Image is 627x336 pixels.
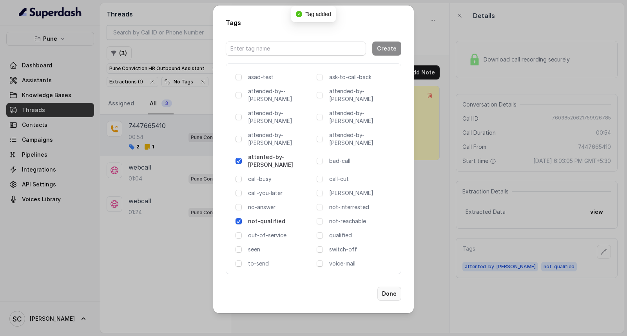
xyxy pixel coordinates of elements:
p: seen [248,246,313,253]
p: to-send [248,260,313,267]
p: call-you-later [248,189,313,197]
p: ask-to-call-back [329,73,395,81]
p: switch-off [329,246,395,253]
p: qualified [329,231,395,239]
p: asad-test [248,73,310,81]
p: [PERSON_NAME] [329,189,395,197]
p: attended-by-[PERSON_NAME] [248,131,313,147]
p: call-busy [248,175,313,183]
p: no-answer [248,203,313,211]
input: Enter tag name [226,42,366,56]
p: not-qualified [248,217,313,225]
p: attended-by--[PERSON_NAME] [248,87,313,103]
p: attended-by-[PERSON_NAME] [329,109,395,125]
p: out-of-service [248,231,313,239]
p: call-cut [329,175,395,183]
p: voice-mail [329,260,395,267]
button: Create [372,42,401,56]
p: attended-by-[PERSON_NAME] [248,109,313,125]
p: not-interrested [329,203,395,211]
button: Done [377,287,401,301]
p: bad-call [329,157,395,165]
p: attended-by-[PERSON_NAME] [329,87,395,103]
p: attented-by-[PERSON_NAME] [248,153,313,169]
span: check-circle [296,11,302,17]
h2: Tags [226,18,401,27]
p: not-reachable [329,217,395,225]
p: attended-by-[PERSON_NAME] [329,131,395,147]
span: Tag added [305,11,331,17]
